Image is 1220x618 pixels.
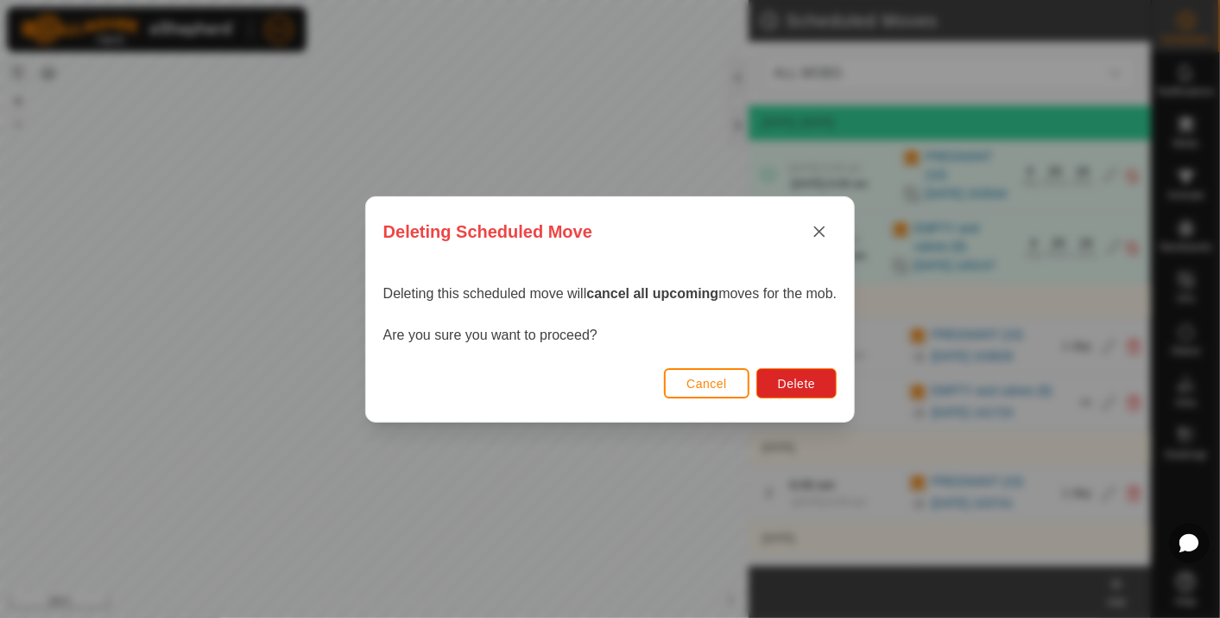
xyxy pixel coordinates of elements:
[383,325,838,346] p: Are you sure you want to proceed?
[383,284,838,304] p: Deleting this scheduled move will moves for the mob.
[383,219,592,245] span: Deleting Scheduled Move
[686,377,727,391] span: Cancel
[756,368,837,398] button: Delete
[664,368,749,398] button: Cancel
[778,377,815,391] span: Delete
[586,286,718,301] strong: cancel all upcoming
